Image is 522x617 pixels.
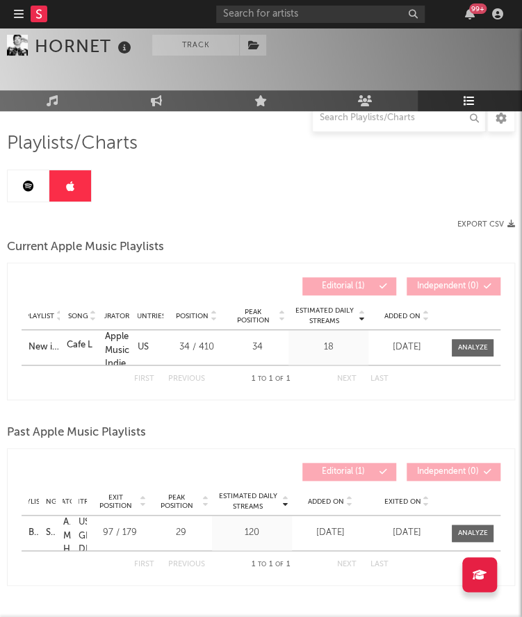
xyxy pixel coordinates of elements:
[302,277,396,295] button: Editorial(1)
[370,561,389,568] button: Last
[258,561,266,568] span: to
[153,493,200,510] span: Peak Position
[292,340,365,354] div: 18
[79,518,90,527] a: US
[215,491,280,512] span: Estimated Daily Streams
[372,340,441,354] div: [DATE]
[233,557,309,573] div: 1 1 1
[47,497,79,506] span: Curator
[308,497,344,506] span: Added On
[94,526,146,540] div: 97 / 179
[370,375,389,383] button: Last
[384,312,421,320] span: Added On
[337,561,357,568] button: Next
[311,468,375,476] span: Editorial ( 1 )
[94,493,138,510] span: Exit Position
[170,340,222,354] div: 34 / 410
[168,561,205,568] button: Previous
[216,6,425,23] input: Search for artists
[311,282,375,290] span: Editorial ( 1 )
[138,343,149,352] a: US
[7,135,138,152] span: Playlists/Charts
[68,312,88,320] span: Song
[152,35,239,56] button: Track
[67,338,92,352] div: Cafe L
[372,526,441,540] div: [DATE]
[215,526,288,540] div: 120
[25,312,54,320] span: Playlist
[28,340,60,354] a: New in [GEOGRAPHIC_DATA]
[457,220,515,229] button: Export CSV
[292,306,357,327] span: Estimated Daily Streams
[104,332,129,368] a: Apple Music Indie
[229,308,277,324] span: Peak Position
[59,497,98,506] span: Countries
[302,463,396,481] button: Editorial(1)
[469,3,487,14] div: 99 +
[176,312,209,320] span: Position
[15,497,44,506] span: Playlist
[295,526,365,540] div: [DATE]
[127,312,165,320] span: Countries
[134,375,154,383] button: First
[233,371,309,388] div: 1 1 1
[275,376,284,382] span: of
[465,8,475,19] button: 99+
[37,497,57,506] span: Song
[35,35,135,58] div: HORNET
[134,561,154,568] button: First
[79,518,92,541] a: GB
[416,468,480,476] span: Independent ( 0 )
[153,526,209,540] div: 29
[46,526,56,540] a: Silkworm
[229,340,285,354] div: 34
[7,425,146,441] span: Past Apple Music Playlists
[416,282,480,290] span: Independent ( 0 )
[7,239,164,256] span: Current Apple Music Playlists
[312,104,486,132] input: Search Playlists/Charts
[63,518,87,568] a: Apple Music Hard Rock
[407,463,500,481] button: Independent(0)
[97,312,129,320] span: Curator
[258,376,266,382] span: to
[275,561,284,568] span: of
[28,526,39,540] a: Breaking Hard Rock
[168,375,205,383] button: Previous
[407,277,500,295] button: Independent(0)
[384,497,421,506] span: Exited On
[337,375,357,383] button: Next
